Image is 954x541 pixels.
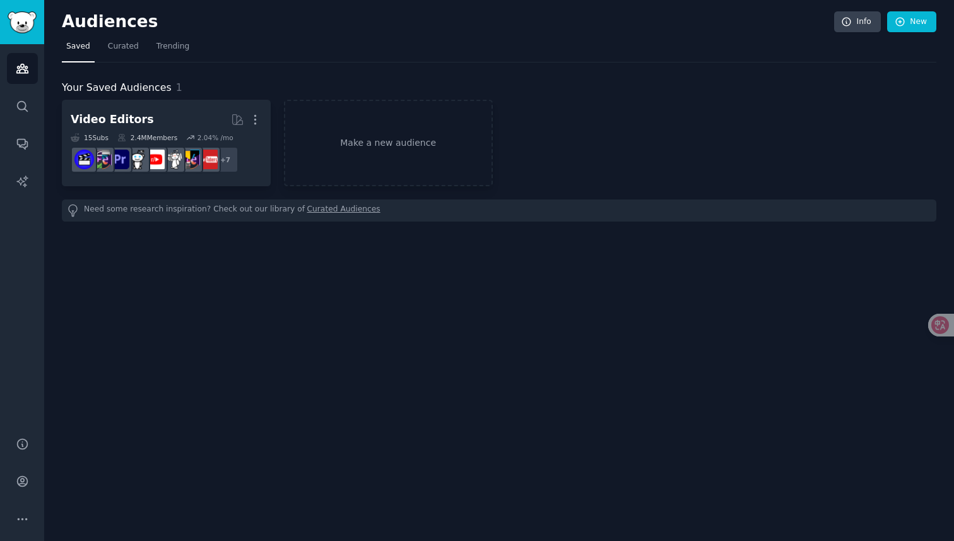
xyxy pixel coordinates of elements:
img: youtubers [145,150,165,169]
div: 2.04 % /mo [197,133,233,142]
span: Saved [66,41,90,52]
img: gopro [127,150,147,169]
a: New [887,11,936,33]
a: Trending [152,37,194,62]
div: Need some research inspiration? Check out our library of [62,199,936,222]
span: Curated [108,41,139,52]
a: Video Editors15Subs2.4MMembers2.04% /mo+7NewTubersVideoEditingvideographyyoutubersgopropremiereed... [62,100,271,186]
span: 1 [176,81,182,93]
a: Info [834,11,881,33]
img: GummySearch logo [8,11,37,33]
div: 2.4M Members [117,133,177,142]
h2: Audiences [62,12,834,32]
img: NewTubers [198,150,218,169]
a: Curated Audiences [307,204,380,217]
div: + 7 [212,146,238,173]
a: Make a new audience [284,100,493,186]
img: VideoEditing [180,150,200,169]
div: Video Editors [71,112,154,128]
span: Trending [156,41,189,52]
img: premiere [110,150,129,169]
img: editors [92,150,112,169]
a: Saved [62,37,95,62]
a: Curated [103,37,143,62]
img: videography [163,150,182,169]
span: Your Saved Audiences [62,80,172,96]
div: 15 Sub s [71,133,109,142]
img: VideoEditors [74,150,94,169]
